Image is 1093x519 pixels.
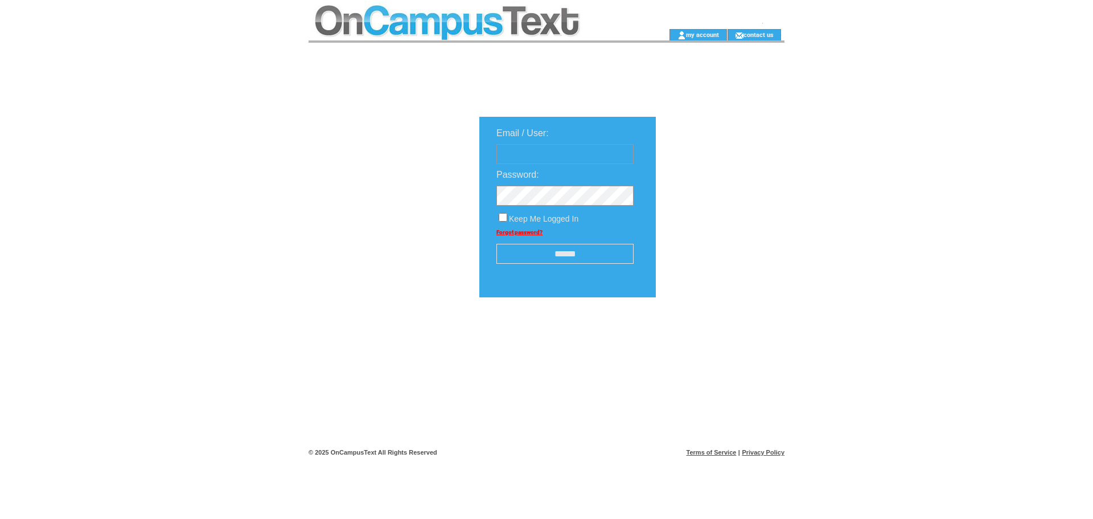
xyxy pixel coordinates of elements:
img: contact_us_icon.gif;jsessionid=84D2DB6B567D15D28985CF991C78D230 [735,31,743,40]
a: Privacy Policy [742,449,784,456]
span: Keep Me Logged In [509,214,578,223]
img: transparent.png;jsessionid=84D2DB6B567D15D28985CF991C78D230 [689,326,746,340]
span: Email / User: [496,128,549,138]
a: my account [686,31,719,38]
span: Password: [496,170,539,179]
img: account_icon.gif;jsessionid=84D2DB6B567D15D28985CF991C78D230 [677,31,686,40]
span: | [738,449,740,456]
a: Terms of Service [687,449,737,456]
a: Forgot password? [496,229,543,235]
span: © 2025 OnCampusText All Rights Reserved [309,449,437,456]
a: contact us [743,31,774,38]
